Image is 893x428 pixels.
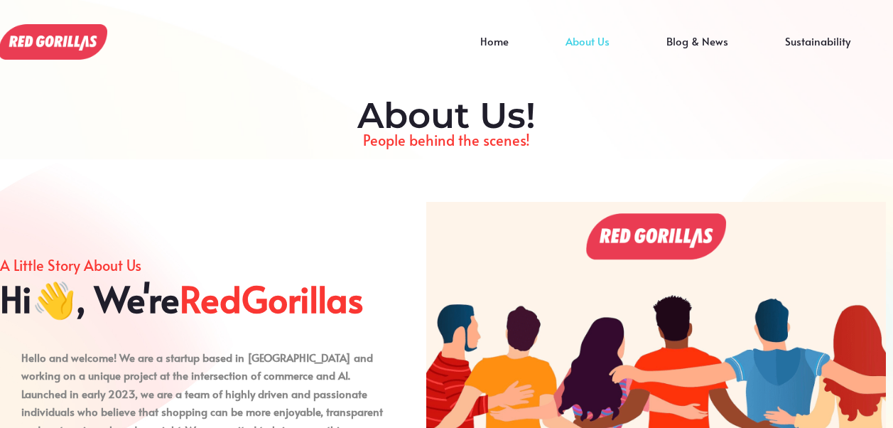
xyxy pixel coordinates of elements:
[180,277,364,320] span: RedGorillas
[537,41,638,63] a: About Us
[7,95,886,137] h2: About Us!
[7,128,886,152] p: People behind the scenes!
[757,41,879,63] a: Sustainability
[452,41,537,63] a: Home
[638,41,757,63] a: Blog & News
